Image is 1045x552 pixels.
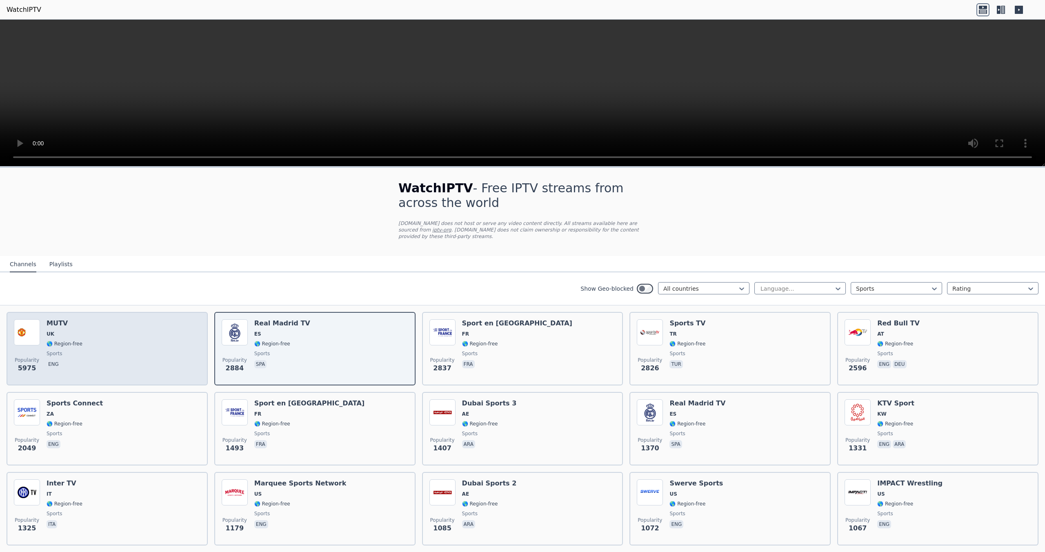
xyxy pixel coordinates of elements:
span: sports [47,350,62,357]
h6: Sports TV [669,319,705,327]
p: eng [877,520,891,528]
span: 1331 [849,443,867,453]
p: eng [877,440,891,448]
img: KTV Sport [845,399,871,425]
span: US [254,491,262,497]
span: sports [462,510,478,517]
img: Inter TV [14,479,40,505]
span: Popularity [845,437,870,443]
span: Popularity [15,517,39,523]
a: WatchIPTV [7,5,41,15]
p: eng [47,440,60,448]
span: AE [462,411,469,417]
span: 2837 [433,363,451,373]
img: Real Madrid TV [637,399,663,425]
p: [DOMAIN_NAME] does not host or serve any video content directly. All streams available here are s... [398,220,647,240]
img: Real Madrid TV [222,319,248,345]
img: Red Bull TV [845,319,871,345]
span: sports [254,350,270,357]
span: Popularity [15,437,39,443]
span: UK [47,331,54,337]
span: 🌎 Region-free [669,341,705,347]
span: ES [669,411,676,417]
p: spa [669,440,682,448]
span: 2884 [226,363,244,373]
span: 1493 [226,443,244,453]
span: 🌎 Region-free [254,341,290,347]
span: 🌎 Region-free [669,501,705,507]
p: ita [47,520,57,528]
img: MUTV [14,319,40,345]
span: Popularity [430,357,455,363]
span: Popularity [222,437,247,443]
span: sports [47,510,62,517]
h6: Real Madrid TV [669,399,725,407]
p: fra [254,440,267,448]
span: ES [254,331,261,337]
h6: MUTV [47,319,82,327]
span: WatchIPTV [398,181,473,195]
h6: Dubai Sports 3 [462,399,517,407]
h6: Real Madrid TV [254,319,310,327]
span: Popularity [638,357,662,363]
span: 2826 [641,363,659,373]
span: Popularity [222,357,247,363]
h6: IMPACT Wrestling [877,479,943,487]
span: US [877,491,885,497]
span: US [669,491,677,497]
span: sports [254,510,270,517]
button: Playlists [49,257,73,272]
span: 1370 [641,443,659,453]
span: sports [669,350,685,357]
span: FR [462,331,469,337]
h6: Marquee Sports Network [254,479,347,487]
h6: Sport en [GEOGRAPHIC_DATA] [254,399,365,407]
span: Popularity [222,517,247,523]
span: FR [254,411,261,417]
span: 1085 [433,523,451,533]
span: 🌎 Region-free [877,501,913,507]
h6: Sports Connect [47,399,103,407]
span: Popularity [845,357,870,363]
p: deu [893,360,907,368]
img: Dubai Sports 3 [429,399,456,425]
p: eng [47,360,60,368]
span: sports [877,350,893,357]
p: eng [254,520,268,528]
span: 1067 [849,523,867,533]
span: Popularity [15,357,39,363]
h6: Red Bull TV [877,319,920,327]
p: ara [893,440,906,448]
span: sports [669,510,685,517]
p: eng [877,360,891,368]
label: Show Geo-blocked [580,285,634,293]
h6: KTV Sport [877,399,914,407]
span: 🌎 Region-free [47,341,82,347]
span: TR [669,331,676,337]
span: IT [47,491,52,497]
p: fra [462,360,475,368]
span: Popularity [638,437,662,443]
p: spa [254,360,267,368]
img: Sports Connect [14,399,40,425]
span: 🌎 Region-free [254,421,290,427]
span: AT [877,331,884,337]
span: 1325 [18,523,36,533]
img: Sport en France [222,399,248,425]
span: 2596 [849,363,867,373]
a: iptv-org [432,227,451,233]
p: ara [462,440,475,448]
span: sports [877,430,893,437]
span: Popularity [430,517,455,523]
span: 1179 [226,523,244,533]
img: Dubai Sports 2 [429,479,456,505]
button: Channels [10,257,36,272]
span: 🌎 Region-free [669,421,705,427]
img: Sports TV [637,319,663,345]
span: ZA [47,411,54,417]
span: sports [462,350,478,357]
span: 🌎 Region-free [47,421,82,427]
span: 1072 [641,523,659,533]
h1: - Free IPTV streams from across the world [398,181,647,210]
span: Popularity [430,437,455,443]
